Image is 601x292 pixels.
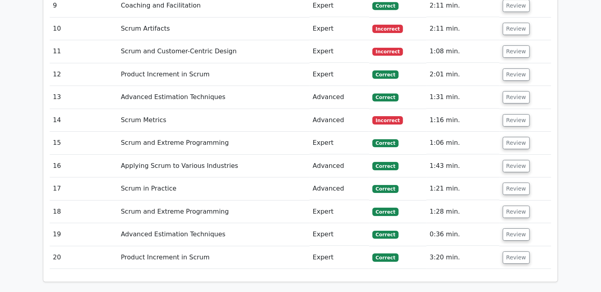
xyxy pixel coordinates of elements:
[427,201,500,223] td: 1:28 min.
[310,40,369,63] td: Expert
[427,246,500,269] td: 3:20 min.
[372,253,398,261] span: Correct
[50,63,118,86] td: 12
[118,132,310,154] td: Scrum and Extreme Programming
[50,18,118,40] td: 10
[427,109,500,132] td: 1:16 min.
[118,18,310,40] td: Scrum Artifacts
[310,86,369,109] td: Advanced
[503,114,530,127] button: Review
[372,25,403,33] span: Incorrect
[50,132,118,154] td: 15
[427,18,500,40] td: 2:11 min.
[372,231,398,239] span: Correct
[310,223,369,246] td: Expert
[118,109,310,132] td: Scrum Metrics
[310,63,369,86] td: Expert
[427,63,500,86] td: 2:01 min.
[310,18,369,40] td: Expert
[118,155,310,177] td: Applying Scrum to Various Industries
[310,109,369,132] td: Advanced
[118,223,310,246] td: Advanced Estimation Techniques
[427,132,500,154] td: 1:06 min.
[503,137,530,149] button: Review
[503,23,530,35] button: Review
[118,63,310,86] td: Product Increment in Scrum
[503,183,530,195] button: Review
[118,40,310,63] td: Scrum and Customer-Centric Design
[118,86,310,109] td: Advanced Estimation Techniques
[50,40,118,63] td: 11
[50,109,118,132] td: 14
[503,206,530,218] button: Review
[372,70,398,78] span: Correct
[503,251,530,264] button: Review
[310,201,369,223] td: Expert
[503,45,530,58] button: Review
[427,40,500,63] td: 1:08 min.
[50,223,118,246] td: 19
[503,68,530,81] button: Review
[372,139,398,147] span: Correct
[50,201,118,223] td: 18
[50,246,118,269] td: 20
[427,155,500,177] td: 1:43 min.
[372,162,398,170] span: Correct
[50,177,118,200] td: 17
[118,201,310,223] td: Scrum and Extreme Programming
[503,91,530,103] button: Review
[372,2,398,10] span: Correct
[372,208,398,216] span: Correct
[310,246,369,269] td: Expert
[372,48,403,56] span: Incorrect
[118,177,310,200] td: Scrum in Practice
[372,185,398,193] span: Correct
[118,246,310,269] td: Product Increment in Scrum
[372,116,403,124] span: Incorrect
[427,86,500,109] td: 1:31 min.
[310,155,369,177] td: Advanced
[50,155,118,177] td: 16
[503,228,530,241] button: Review
[372,93,398,101] span: Correct
[310,132,369,154] td: Expert
[310,177,369,200] td: Advanced
[503,160,530,172] button: Review
[50,86,118,109] td: 13
[427,177,500,200] td: 1:21 min.
[427,223,500,246] td: 0:36 min.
